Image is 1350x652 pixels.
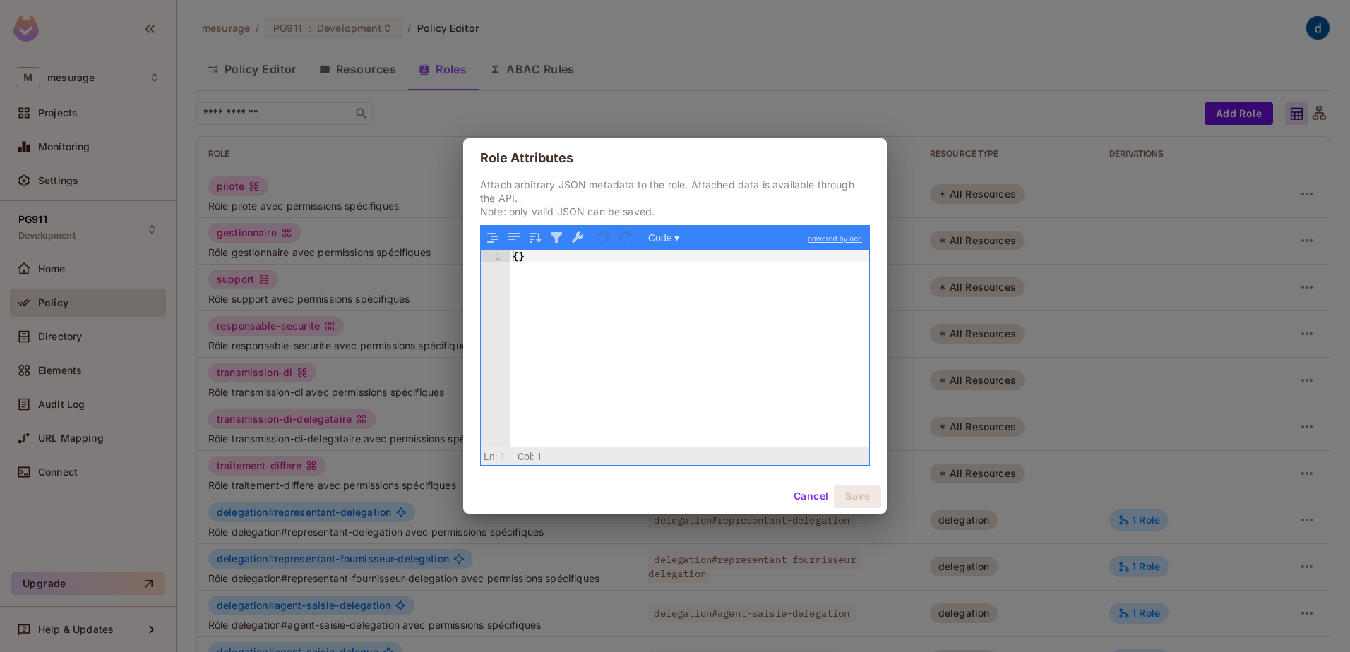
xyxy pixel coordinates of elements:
button: Redo (Ctrl+Shift+Z) [616,229,635,247]
span: 1 [500,451,506,462]
button: Format JSON data, with proper indentation and line feeds (Ctrl+I) [484,229,502,247]
span: Ln: [484,451,497,462]
a: powered by ace [801,226,869,251]
button: Cancel [788,485,834,508]
span: 1 [537,451,542,462]
button: Sort contents [526,229,544,247]
button: Compact JSON data, remove all whitespaces (Ctrl+Shift+I) [505,229,523,247]
button: Filter, sort, or transform contents [547,229,566,247]
button: Save [834,485,881,508]
button: Code ▾ [643,229,684,247]
span: Col: [518,451,534,462]
button: Repair JSON: fix quotes and escape characters, remove comments and JSONP notation, turn JavaScrip... [568,229,587,247]
p: Attach arbitrary JSON metadata to the role. Attached data is available through the API. Note: onl... [480,178,870,218]
h2: Role Attributes [463,138,887,178]
button: Undo last action (Ctrl+Z) [595,229,614,247]
div: 1 [481,250,510,262]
